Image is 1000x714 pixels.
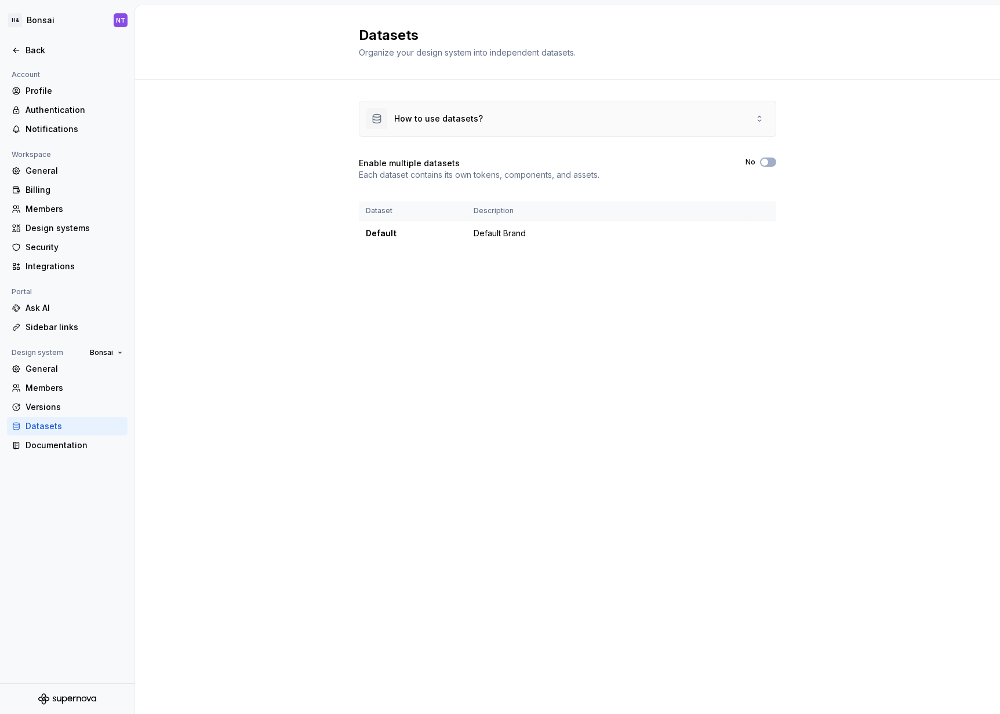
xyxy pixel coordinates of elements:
div: General [26,363,123,375]
div: Account [7,68,45,82]
div: Design system [7,346,68,360]
div: Profile [26,85,123,97]
div: Versions [26,401,123,413]
th: Description [467,202,746,221]
a: Documentation [7,436,128,455]
a: Security [7,238,128,257]
svg: Supernova Logo [38,693,96,705]
div: Workspace [7,148,56,162]
a: Members [7,379,128,397]
a: General [7,360,128,378]
a: Back [7,41,128,60]
a: Authentication [7,101,128,119]
h2: Datasets [359,26,762,45]
a: General [7,162,128,180]
div: Design systems [26,222,123,234]
a: Members [7,200,128,218]
div: Security [26,241,123,253]
div: H& [8,13,22,27]
div: Portal [7,285,37,299]
div: Authentication [26,104,123,116]
a: Sidebar links [7,318,128,336]
div: How to use datasets? [394,113,483,125]
div: Ask AI [26,302,123,314]
a: Integrations [7,257,128,276]
div: Members [26,203,123,215]
button: H&BonsaiNT [2,8,132,33]
a: Profile [7,82,128,100]
div: Datasets [26,420,123,432]
th: Dataset [359,202,467,221]
div: Integrations [26,261,123,272]
div: Back [26,45,123,56]
div: Notifications [26,123,123,135]
a: Billing [7,181,128,199]
div: NT [116,16,125,25]
a: Notifications [7,120,128,138]
a: Datasets [7,417,128,435]
p: Each dataset contains its own tokens, components, and assets. [359,169,599,181]
h4: Enable multiple datasets [359,158,460,169]
div: Members [26,382,123,394]
div: Bonsai [27,14,54,26]
div: General [26,165,123,177]
a: Ask AI [7,299,128,317]
div: Sidebar links [26,321,123,333]
label: No [746,158,755,167]
div: Billing [26,184,123,196]
td: Default Brand [467,221,746,247]
span: Bonsai [90,348,113,357]
a: Design systems [7,219,128,237]
a: Versions [7,398,128,416]
div: Default [366,228,460,239]
div: Documentation [26,440,123,451]
span: Organize your design system into independent datasets. [359,47,576,57]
